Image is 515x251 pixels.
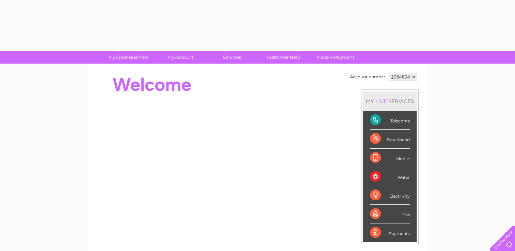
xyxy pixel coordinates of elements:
[256,51,312,64] a: Customer Help
[152,51,208,64] a: My Account
[370,167,410,186] div: Water
[348,71,387,83] td: Account number
[374,98,388,104] div: LIVE
[370,130,410,148] div: Broadband
[204,51,260,64] a: Services
[370,205,410,223] div: Gas
[370,111,410,130] div: Telecoms
[307,51,364,64] a: Make A Payment
[370,186,410,205] div: Electricity
[370,223,410,242] div: Payments
[100,51,157,64] a: My Clear Business
[370,149,410,167] div: Mobile
[363,91,417,111] div: MY SERVICES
